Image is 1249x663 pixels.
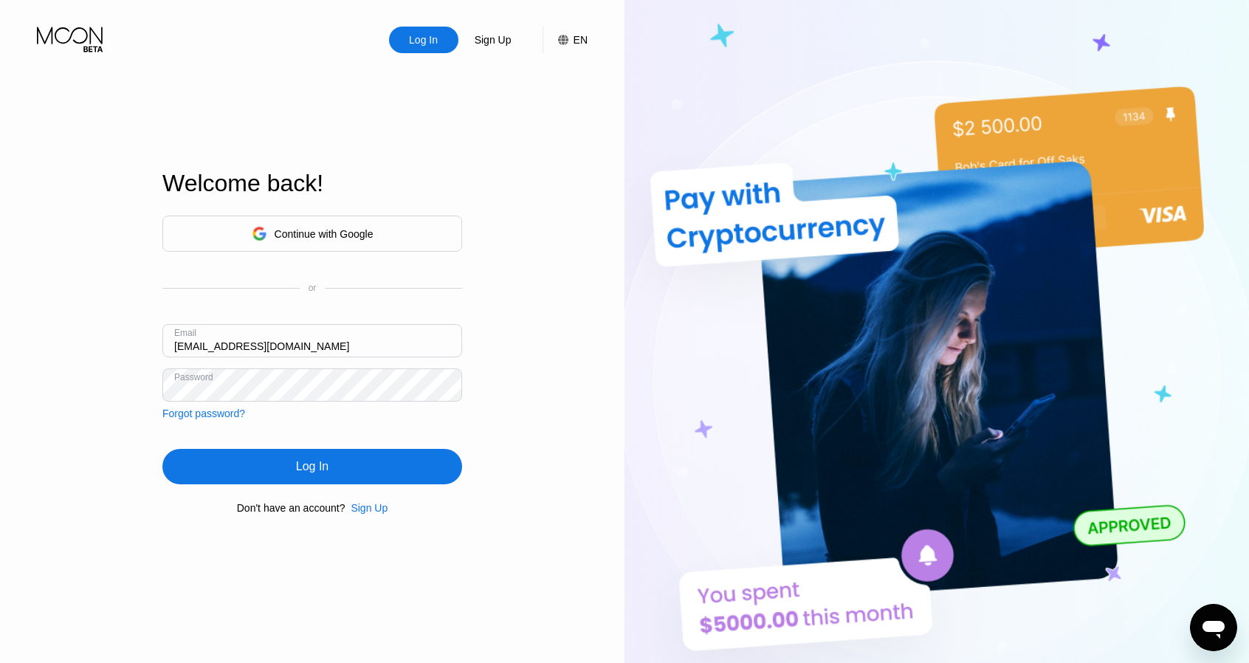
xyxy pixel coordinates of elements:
[309,283,317,293] div: or
[162,408,245,419] div: Forgot password?
[162,216,462,252] div: Continue with Google
[162,170,462,197] div: Welcome back!
[237,502,345,514] div: Don't have an account?
[407,32,439,47] div: Log In
[1190,604,1237,651] iframe: Кнопка запуска окна обмена сообщениями
[458,27,528,53] div: Sign Up
[162,449,462,484] div: Log In
[389,27,458,53] div: Log In
[473,32,513,47] div: Sign Up
[574,34,588,46] div: EN
[296,459,328,474] div: Log In
[543,27,588,53] div: EN
[351,502,388,514] div: Sign Up
[174,372,213,382] div: Password
[345,502,388,514] div: Sign Up
[275,228,374,240] div: Continue with Google
[174,328,196,338] div: Email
